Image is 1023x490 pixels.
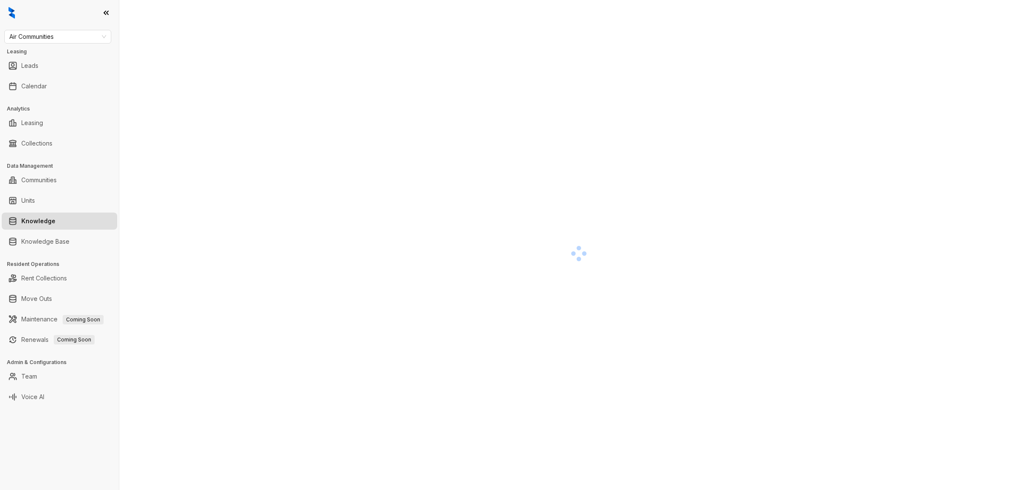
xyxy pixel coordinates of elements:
[2,78,117,95] li: Calendar
[21,388,44,405] a: Voice AI
[21,233,69,250] a: Knowledge Base
[2,388,117,405] li: Voice AI
[21,192,35,209] a: Units
[2,114,117,131] li: Leasing
[2,368,117,385] li: Team
[21,213,55,230] a: Knowledge
[2,135,117,152] li: Collections
[2,57,117,74] li: Leads
[63,315,104,324] span: Coming Soon
[7,105,119,113] h3: Analytics
[2,290,117,307] li: Move Outs
[21,114,43,131] a: Leasing
[7,359,119,366] h3: Admin & Configurations
[54,335,95,344] span: Coming Soon
[7,162,119,170] h3: Data Management
[2,213,117,230] li: Knowledge
[2,172,117,189] li: Communities
[21,135,52,152] a: Collections
[2,311,117,328] li: Maintenance
[2,270,117,287] li: Rent Collections
[21,331,95,348] a: RenewalsComing Soon
[7,48,119,55] h3: Leasing
[21,368,37,385] a: Team
[7,260,119,268] h3: Resident Operations
[21,78,47,95] a: Calendar
[21,290,52,307] a: Move Outs
[21,57,38,74] a: Leads
[2,331,117,348] li: Renewals
[2,233,117,250] li: Knowledge Base
[2,192,117,209] li: Units
[21,172,57,189] a: Communities
[9,30,106,43] span: Air Communities
[21,270,67,287] a: Rent Collections
[9,7,15,19] img: logo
